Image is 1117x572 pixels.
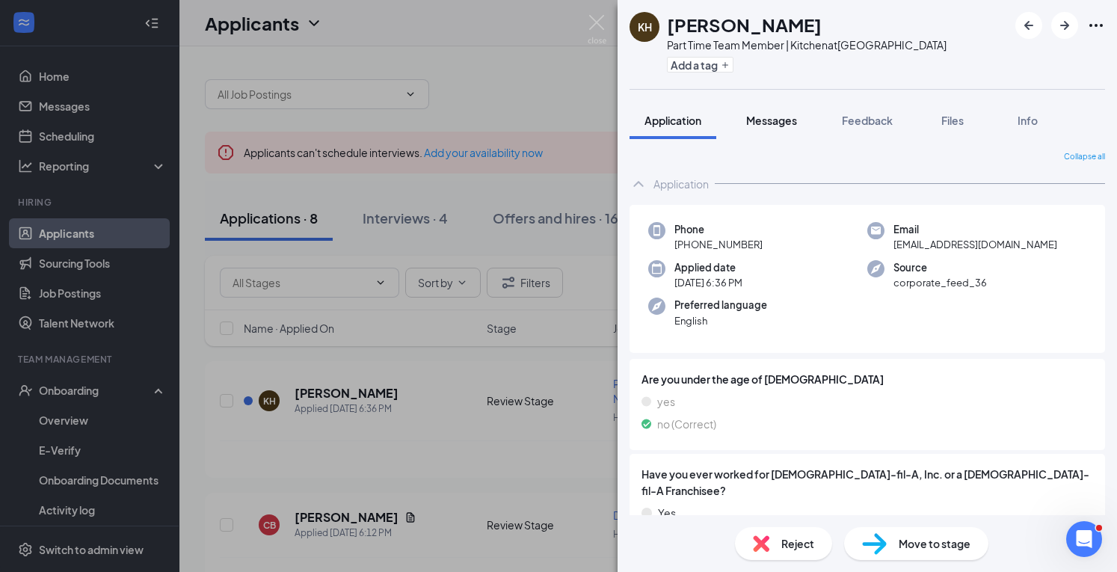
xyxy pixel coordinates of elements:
[641,466,1093,499] span: Have you ever worked for [DEMOGRAPHIC_DATA]-fil-A, Inc. or a [DEMOGRAPHIC_DATA]-fil-A Franchisee?
[674,260,742,275] span: Applied date
[630,175,647,193] svg: ChevronUp
[842,114,893,127] span: Feedback
[893,222,1057,237] span: Email
[781,535,814,552] span: Reject
[641,371,1093,387] span: Are you under the age of [DEMOGRAPHIC_DATA]
[1087,16,1105,34] svg: Ellipses
[674,298,767,313] span: Preferred language
[653,176,709,191] div: Application
[746,114,797,127] span: Messages
[674,222,763,237] span: Phone
[638,19,652,34] div: KH
[674,237,763,252] span: [PHONE_NUMBER]
[1056,16,1074,34] svg: ArrowRight
[667,57,733,73] button: PlusAdd a tag
[899,535,970,552] span: Move to stage
[893,237,1057,252] span: [EMAIL_ADDRESS][DOMAIN_NAME]
[1020,16,1038,34] svg: ArrowLeftNew
[674,313,767,328] span: English
[657,393,675,410] span: yes
[667,37,947,52] div: Part Time Team Member | Kitchen at [GEOGRAPHIC_DATA]
[667,12,822,37] h1: [PERSON_NAME]
[893,275,987,290] span: corporate_feed_36
[657,416,716,432] span: no (Correct)
[1018,114,1038,127] span: Info
[1015,12,1042,39] button: ArrowLeftNew
[644,114,701,127] span: Application
[674,275,742,290] span: [DATE] 6:36 PM
[941,114,964,127] span: Files
[721,61,730,70] svg: Plus
[893,260,987,275] span: Source
[1064,151,1105,163] span: Collapse all
[1066,521,1102,557] iframe: Intercom live chat
[658,505,676,521] span: Yes
[1051,12,1078,39] button: ArrowRight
